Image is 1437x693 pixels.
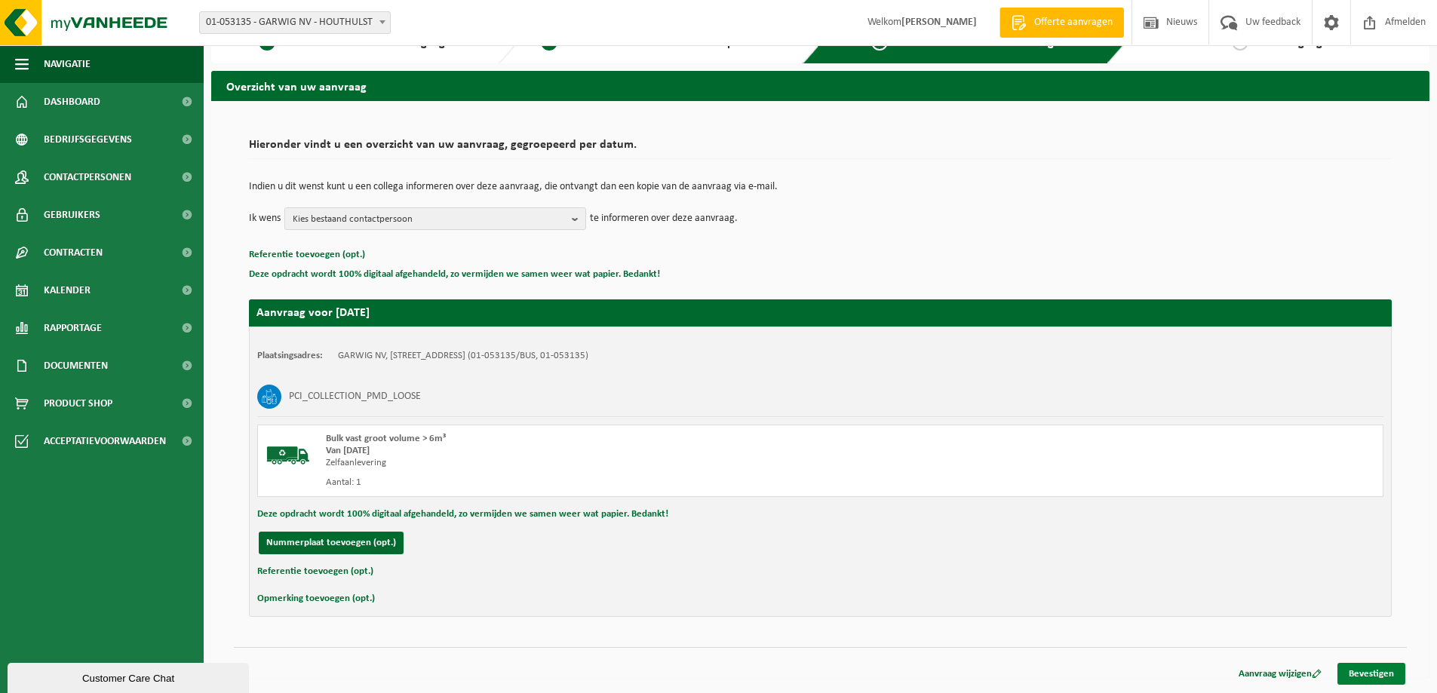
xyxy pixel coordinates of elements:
strong: Aanvraag voor [DATE] [256,307,370,319]
a: Offerte aanvragen [999,8,1124,38]
button: Opmerking toevoegen (opt.) [257,589,375,609]
span: Offerte aanvragen [1030,15,1116,30]
h3: PCI_COLLECTION_PMD_LOOSE [289,385,421,409]
span: Bedrijfsgegevens [44,121,132,158]
h2: Overzicht van uw aanvraag [211,71,1429,100]
button: Deze opdracht wordt 100% digitaal afgehandeld, zo vermijden we samen weer wat papier. Bedankt! [249,265,660,284]
span: Rapportage [44,309,102,347]
span: Product Shop [44,385,112,422]
span: Kies bestaand contactpersoon [293,208,566,231]
td: GARWIG NV, [STREET_ADDRESS] (01-053135/BUS, 01-053135) [338,350,588,362]
p: Indien u dit wenst kunt u een collega informeren over deze aanvraag, die ontvangt dan een kopie v... [249,182,1392,192]
button: Referentie toevoegen (opt.) [257,562,373,581]
span: Navigatie [44,45,91,83]
div: Zelfaanlevering [326,457,881,469]
p: Ik wens [249,207,281,230]
img: BL-SO-LV.png [266,433,311,478]
span: Contracten [44,234,103,271]
button: Nummerplaat toevoegen (opt.) [259,532,404,554]
button: Kies bestaand contactpersoon [284,207,586,230]
strong: Van [DATE] [326,446,370,455]
a: Bevestigen [1337,663,1405,685]
div: Aantal: 1 [326,477,881,489]
button: Referentie toevoegen (opt.) [249,245,365,265]
span: Kalender [44,271,91,309]
span: Contactpersonen [44,158,131,196]
span: Bulk vast groot volume > 6m³ [326,434,446,443]
a: Aanvraag wijzigen [1227,663,1333,685]
span: Documenten [44,347,108,385]
span: 01-053135 - GARWIG NV - HOUTHULST [200,12,390,33]
button: Deze opdracht wordt 100% digitaal afgehandeld, zo vermijden we samen weer wat papier. Bedankt! [257,504,668,524]
span: Gebruikers [44,196,100,234]
strong: [PERSON_NAME] [901,17,977,28]
iframe: chat widget [8,660,252,693]
h2: Hieronder vindt u een overzicht van uw aanvraag, gegroepeerd per datum. [249,139,1392,159]
strong: Plaatsingsadres: [257,351,323,360]
p: te informeren over deze aanvraag. [590,207,738,230]
span: Dashboard [44,83,100,121]
span: 01-053135 - GARWIG NV - HOUTHULST [199,11,391,34]
span: Acceptatievoorwaarden [44,422,166,460]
